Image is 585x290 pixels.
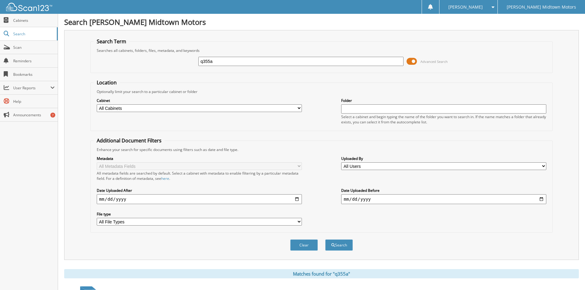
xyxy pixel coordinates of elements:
[97,188,302,193] label: Date Uploaded After
[94,79,120,86] legend: Location
[6,3,52,11] img: scan123-logo-white.svg
[13,85,50,91] span: User Reports
[341,114,546,125] div: Select a cabinet and begin typing the name of the folder you want to search in. If the name match...
[97,194,302,204] input: start
[94,48,549,53] div: Searches all cabinets, folders, files, metadata, and keywords
[94,89,549,94] div: Optionally limit your search to a particular cabinet or folder
[325,239,353,251] button: Search
[161,176,169,181] a: here
[13,45,55,50] span: Scan
[64,17,579,27] h1: Search [PERSON_NAME] Midtown Motors
[97,98,302,103] label: Cabinet
[94,137,165,144] legend: Additional Document Filters
[13,72,55,77] span: Bookmarks
[13,18,55,23] span: Cabinets
[507,5,576,9] span: [PERSON_NAME] Midtown Motors
[290,239,318,251] button: Clear
[97,171,302,181] div: All metadata fields are searched by default. Select a cabinet with metadata to enable filtering b...
[97,211,302,217] label: File type
[13,58,55,64] span: Reminders
[341,98,546,103] label: Folder
[50,113,55,118] div: 7
[94,38,129,45] legend: Search Term
[341,194,546,204] input: end
[341,188,546,193] label: Date Uploaded Before
[13,112,55,118] span: Announcements
[64,269,579,278] div: Matches found for "q355a"
[97,156,302,161] label: Metadata
[448,5,483,9] span: [PERSON_NAME]
[420,59,448,64] span: Advanced Search
[341,156,546,161] label: Uploaded By
[13,31,54,37] span: Search
[94,147,549,152] div: Enhance your search for specific documents using filters such as date and file type.
[13,99,55,104] span: Help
